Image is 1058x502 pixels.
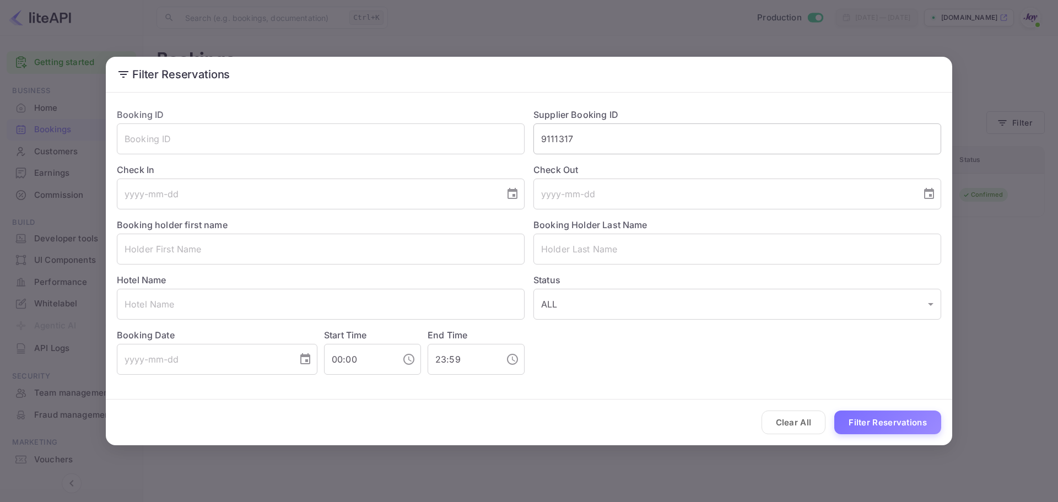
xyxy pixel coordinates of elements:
[324,344,393,375] input: hh:mm
[324,330,367,341] label: Start Time
[398,348,420,370] button: Choose time, selected time is 12:00 AM
[117,109,164,120] label: Booking ID
[533,273,941,287] label: Status
[533,234,941,265] input: Holder Last Name
[834,411,941,434] button: Filter Reservations
[533,109,618,120] label: Supplier Booking ID
[117,179,497,209] input: yyyy-mm-dd
[117,328,317,342] label: Booking Date
[117,219,228,230] label: Booking holder first name
[533,163,941,176] label: Check Out
[106,57,952,92] h2: Filter Reservations
[533,289,941,320] div: ALL
[533,179,914,209] input: yyyy-mm-dd
[117,234,525,265] input: Holder First Name
[918,183,940,205] button: Choose date
[533,219,647,230] label: Booking Holder Last Name
[501,348,523,370] button: Choose time, selected time is 11:59 PM
[117,289,525,320] input: Hotel Name
[428,330,467,341] label: End Time
[117,344,290,375] input: yyyy-mm-dd
[762,411,826,434] button: Clear All
[428,344,497,375] input: hh:mm
[117,163,525,176] label: Check In
[294,348,316,370] button: Choose date
[117,123,525,154] input: Booking ID
[501,183,523,205] button: Choose date
[117,274,166,285] label: Hotel Name
[533,123,941,154] input: Supplier Booking ID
